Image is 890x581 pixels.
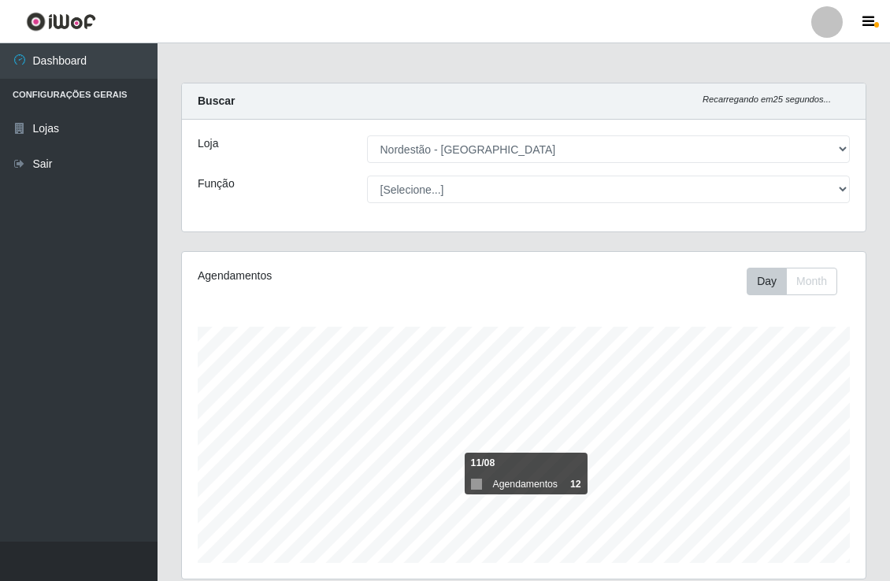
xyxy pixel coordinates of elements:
i: Recarregando em 25 segundos... [703,94,831,104]
label: Função [198,176,235,192]
label: Loja [198,135,218,152]
div: Toolbar with button groups [747,268,850,295]
button: Day [747,268,787,295]
div: Agendamentos [198,268,456,284]
strong: Buscar [198,94,235,107]
div: First group [747,268,837,295]
img: CoreUI Logo [26,12,96,31]
button: Month [786,268,837,295]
